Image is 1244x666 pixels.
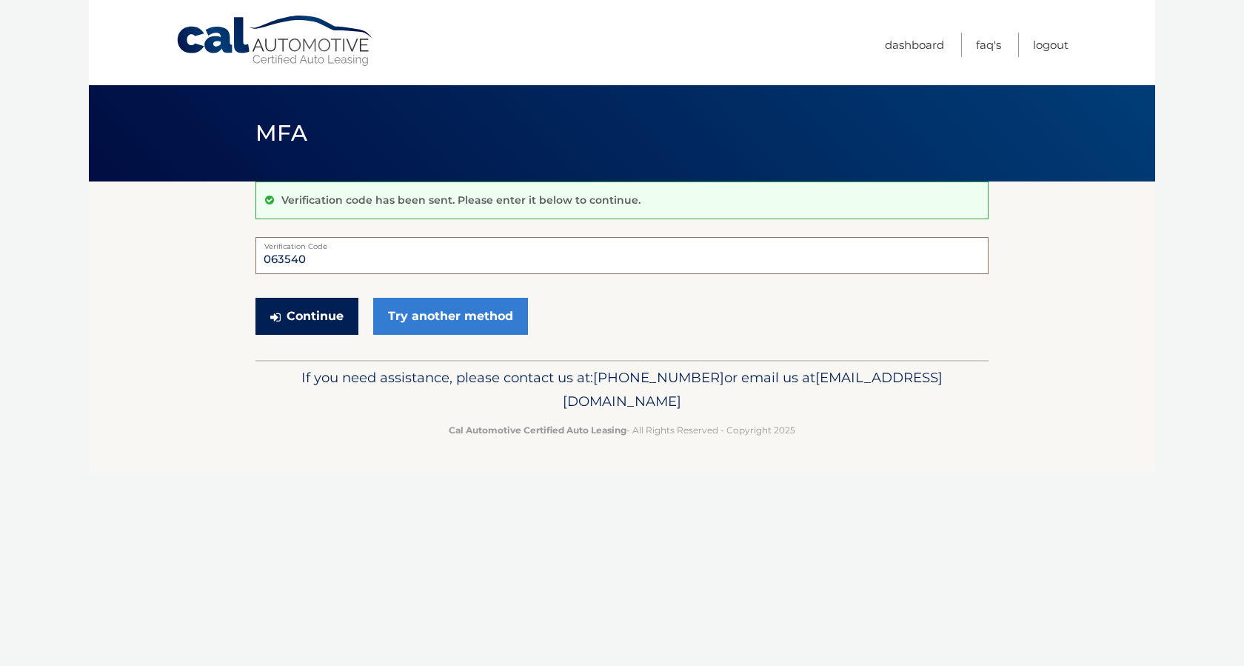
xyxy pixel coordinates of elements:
[373,298,528,335] a: Try another method
[255,119,307,147] span: MFA
[255,237,989,274] input: Verification Code
[449,424,626,436] strong: Cal Automotive Certified Auto Leasing
[265,366,979,413] p: If you need assistance, please contact us at: or email us at
[1033,33,1069,57] a: Logout
[175,15,375,67] a: Cal Automotive
[885,33,944,57] a: Dashboard
[265,422,979,438] p: - All Rights Reserved - Copyright 2025
[563,369,943,410] span: [EMAIL_ADDRESS][DOMAIN_NAME]
[255,298,358,335] button: Continue
[281,193,641,207] p: Verification code has been sent. Please enter it below to continue.
[255,237,989,249] label: Verification Code
[593,369,724,386] span: [PHONE_NUMBER]
[976,33,1001,57] a: FAQ's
